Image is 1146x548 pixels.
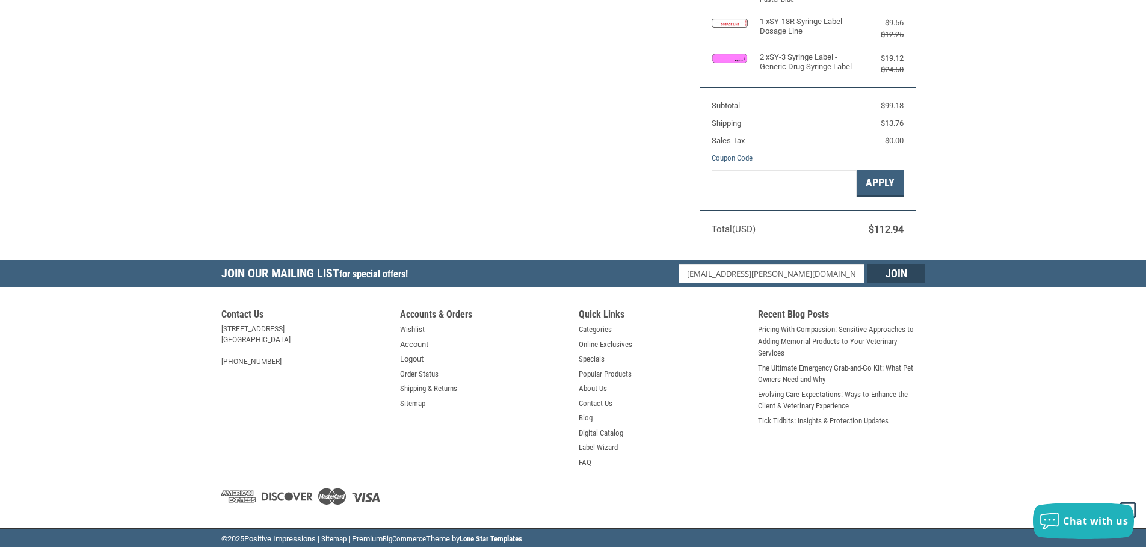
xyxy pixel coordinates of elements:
a: Evolving Care Expectations: Ways to Enhance the Client & Veterinary Experience [758,389,925,412]
input: Gift Certificate or Coupon Code [712,170,857,197]
span: $0.00 [885,136,904,145]
input: Join [867,264,925,283]
span: Subtotal [712,101,740,110]
span: $112.94 [869,224,904,235]
a: Coupon Code [712,153,753,162]
a: Label Wizard [579,442,618,454]
a: The Ultimate Emergency Grab-and-Go Kit: What Pet Owners Need and Why [758,362,925,386]
a: Shipping & Returns [400,383,457,395]
span: © Positive Impressions [221,534,316,543]
h5: Contact Us [221,309,389,324]
span: 2025 [227,534,244,543]
a: About Us [579,383,607,395]
h5: Accounts & Orders [400,309,567,324]
a: Categories [579,324,612,336]
button: Apply [857,170,904,197]
div: $24.50 [855,64,904,76]
a: Tick Tidbits: Insights & Protection Updates [758,415,889,427]
div: $9.56 [855,17,904,29]
h5: Join Our Mailing List [221,260,414,291]
a: Wishlist [400,324,425,336]
span: Total (USD) [712,224,756,235]
h5: Recent Blog Posts [758,309,925,324]
a: Pricing With Compassion: Sensitive Approaches to Adding Memorial Products to Your Veterinary Serv... [758,324,925,359]
li: | Premium Theme by [348,533,522,548]
span: Shipping [712,119,741,128]
a: Account [400,339,428,351]
a: Sitemap [400,398,425,410]
input: Email [679,264,864,283]
a: Online Exclusives [579,339,632,351]
h4: 1 x SY-18R Syringe Label - Dosage Line [760,17,853,37]
a: Logout [400,353,424,365]
a: | Sitemap [318,534,347,543]
a: Order Status [400,368,439,380]
h4: 2 x SY-3 Syringe Label - Generic Drug Syringe Label [760,52,853,72]
a: Contact Us [579,398,612,410]
span: for special offers! [339,268,408,280]
a: BigCommerce [383,534,426,543]
span: Sales Tax [712,136,745,145]
div: $12.25 [855,29,904,41]
span: $99.18 [881,101,904,110]
a: FAQ [579,457,591,469]
span: $13.76 [881,119,904,128]
a: Digital Catalog [579,427,623,439]
h5: Quick Links [579,309,746,324]
address: [STREET_ADDRESS] [GEOGRAPHIC_DATA] [PHONE_NUMBER] [221,324,389,367]
a: Blog [579,412,593,424]
button: Chat with us [1033,503,1134,539]
a: Specials [579,353,605,365]
span: Chat with us [1063,514,1128,528]
a: Popular Products [579,368,632,380]
a: Lone Star Templates [460,534,522,543]
div: $19.12 [855,52,904,64]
